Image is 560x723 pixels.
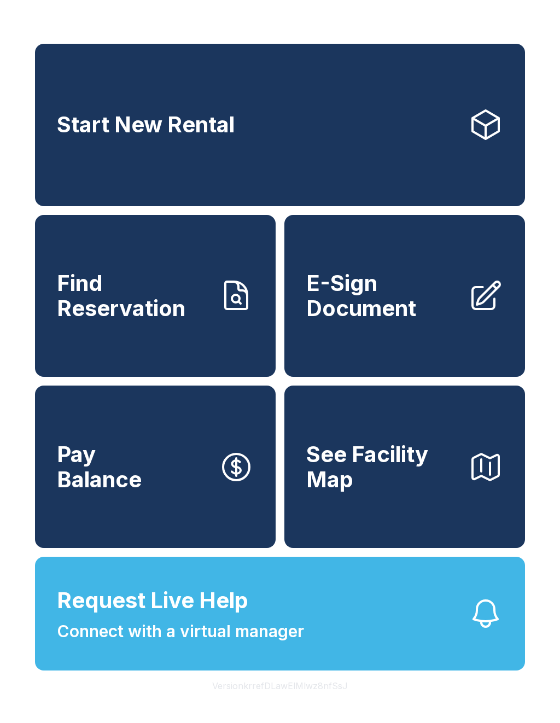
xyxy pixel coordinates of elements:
[35,215,276,377] a: Find Reservation
[35,44,525,206] a: Start New Rental
[57,584,248,617] span: Request Live Help
[57,271,210,320] span: Find Reservation
[35,386,276,548] button: PayBalance
[57,442,142,492] span: Pay Balance
[284,215,525,377] a: E-Sign Document
[306,271,459,320] span: E-Sign Document
[57,619,304,644] span: Connect with a virtual manager
[284,386,525,548] button: See Facility Map
[203,670,357,701] button: VersionkrrefDLawElMlwz8nfSsJ
[306,442,459,492] span: See Facility Map
[35,557,525,670] button: Request Live HelpConnect with a virtual manager
[57,112,235,137] span: Start New Rental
